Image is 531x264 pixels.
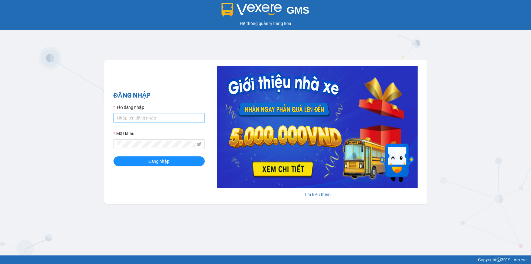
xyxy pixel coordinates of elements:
img: banner-0 [217,66,418,188]
span: GMS [287,5,309,16]
div: Tìm hiểu thêm [217,191,418,198]
label: Mật khẩu [114,130,134,137]
input: Tên đăng nhập [114,113,205,123]
div: Copyright 2019 - Vexere [5,256,526,263]
div: Hệ thống quản lý hàng hóa [2,20,529,27]
a: GMS [222,9,309,14]
span: eye-invisible [197,142,201,146]
label: Tên đăng nhập [114,104,145,111]
button: Đăng nhập [114,156,205,166]
img: logo 2 [222,3,282,16]
input: Mật khẩu [117,141,196,148]
h2: ĐĂNG NHẬP [114,91,205,101]
span: copyright [497,258,501,262]
span: Đăng nhập [148,158,170,165]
